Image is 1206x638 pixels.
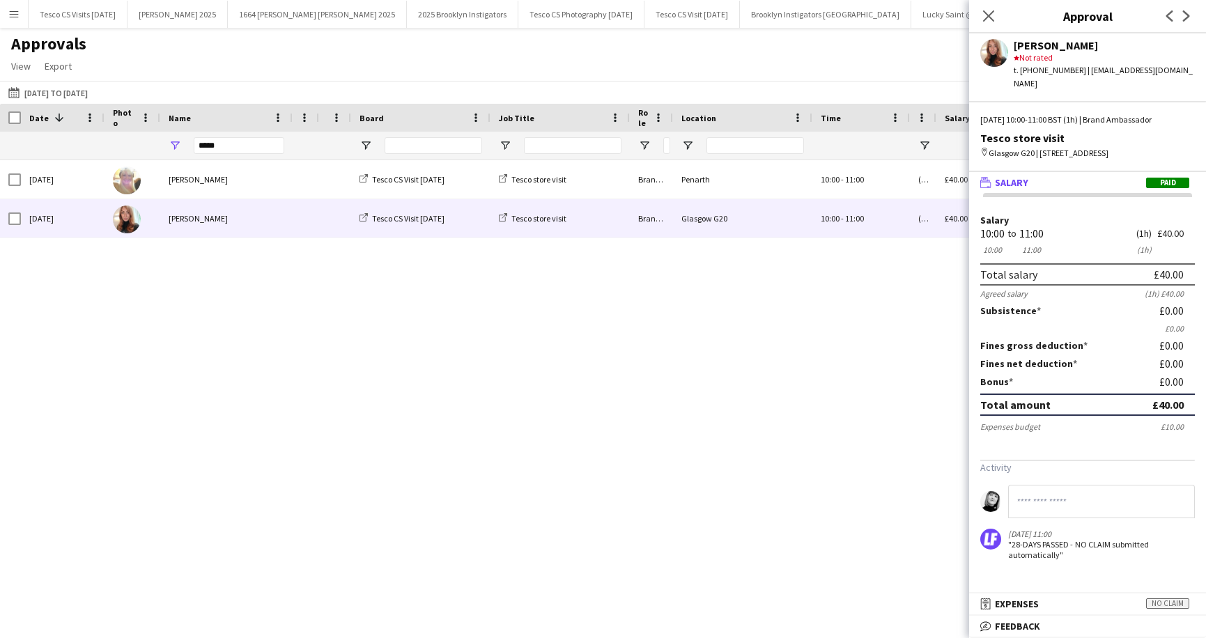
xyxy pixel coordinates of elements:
span: Tesco store visit [511,213,566,224]
div: Not rated [1014,52,1195,64]
label: Fines net deduction [980,357,1077,370]
h3: Activity [980,461,1195,474]
button: Open Filter Menu [360,139,372,152]
span: Job Title [499,113,534,123]
input: Job Title Filter Input [524,137,621,154]
mat-expansion-panel-header: ExpensesNo claim [969,593,1206,614]
span: 11:00 [845,174,864,185]
span: Paid [1146,178,1189,188]
div: Glasgow G20 | [STREET_ADDRESS] [980,147,1195,159]
input: Location Filter Input [706,137,804,154]
img: Kelly reardon [113,166,141,194]
button: Open Filter Menu [681,139,694,152]
div: SalaryPaid [969,193,1206,578]
span: Export [45,60,72,72]
h3: Approval [969,7,1206,25]
div: [DATE] 11:00 [1008,529,1152,539]
div: £0.00 [1159,357,1195,370]
label: Salary [980,215,1195,226]
div: £0.00 [1159,339,1195,352]
input: Name Filter Input [194,137,284,154]
span: Salary [945,113,970,123]
div: Agreed salary [980,288,1028,299]
div: to [1007,228,1016,239]
div: £40.00 [1152,398,1184,412]
div: Total amount [980,398,1051,412]
button: Open Filter Menu [918,139,931,152]
input: Role Filter Input [663,137,670,154]
span: Tesco CS Visit [DATE] [372,174,444,185]
div: 11:00 [1019,244,1044,255]
div: Expenses budget [980,421,1040,432]
button: Brooklyn Instigators [GEOGRAPHIC_DATA] [740,1,911,28]
a: Tesco store visit [499,213,566,224]
button: [PERSON_NAME] 2025 [127,1,228,28]
span: Photo [113,107,135,128]
div: 1h [1136,228,1152,239]
div: [DATE] [21,199,105,238]
mat-expansion-panel-header: Feedback [969,616,1206,637]
button: Tesco CS Visit [DATE] [644,1,740,28]
div: £0.00 [1159,304,1195,317]
button: [DATE] to [DATE] [6,84,91,101]
span: Board [360,113,384,123]
img: Kelly McShane [113,205,141,233]
button: 2025 Brooklyn Instigators [407,1,518,28]
div: 10:00 [980,228,1005,239]
div: [PERSON_NAME] [160,160,293,199]
div: (1h) £40.00 [1145,288,1195,299]
mat-expansion-panel-header: SalaryPaid [969,172,1206,193]
div: (GMT/BST) [GEOGRAPHIC_DATA] [910,160,936,199]
button: Tesco CS Photography [DATE] [518,1,644,28]
button: Open Filter Menu [169,139,181,152]
span: No claim [1146,598,1189,609]
div: £40.00 [1157,228,1195,239]
div: 11:00 [1019,228,1044,239]
img: logo.png [980,529,1001,550]
a: Export [39,57,77,75]
div: £0.00 [1159,375,1195,388]
span: Date [29,113,49,123]
span: Role [638,107,648,128]
div: Glasgow G20 [673,199,812,238]
button: Tesco CS Visits [DATE] [29,1,127,28]
span: 10:00 [821,213,840,224]
span: Location [681,113,716,123]
div: [PERSON_NAME] [1014,39,1195,52]
span: Tesco CS Visit [DATE] [372,213,444,224]
span: Name [169,113,191,123]
div: 1h [1136,244,1152,255]
span: - [841,213,844,224]
span: £40.00 [945,213,968,224]
div: £10.00 [1161,421,1195,432]
a: Tesco CS Visit [DATE] [360,213,444,224]
span: Feedback [995,620,1040,632]
div: £0.00 [980,323,1195,334]
div: Total salary [980,267,1037,281]
div: t. [PHONE_NUMBER] | [EMAIL_ADDRESS][DOMAIN_NAME] [1014,64,1195,89]
button: Open Filter Menu [638,139,651,152]
span: 11:00 [845,213,864,224]
div: "28-DAYS PASSED - NO CLAIM submitted automatically" [1008,539,1152,560]
div: Tesco store visit [980,132,1195,144]
label: Bonus [980,375,1013,388]
div: (GMT/BST) [GEOGRAPHIC_DATA] [910,199,936,238]
span: Tesco store visit [511,174,566,185]
button: Open Filter Menu [499,139,511,152]
span: £40.00 [945,174,968,185]
a: Tesco store visit [499,174,566,185]
span: 10:00 [821,174,840,185]
span: Time [821,113,841,123]
button: Lucky Saint @ [PERSON_NAME] Half 2025 [911,1,1080,28]
label: Fines gross deduction [980,339,1088,352]
div: [PERSON_NAME] [160,199,293,238]
a: View [6,57,36,75]
button: 1664 [PERSON_NAME] [PERSON_NAME] 2025 [228,1,407,28]
label: Subsistence [980,304,1041,317]
div: [DATE] 10:00-11:00 BST (1h) | Brand Ambassador [980,114,1195,126]
div: 10:00 [980,244,1005,255]
span: View [11,60,31,72]
input: Board Filter Input [385,137,482,154]
span: Expenses [995,598,1039,610]
div: Brand Ambassador [630,160,673,199]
